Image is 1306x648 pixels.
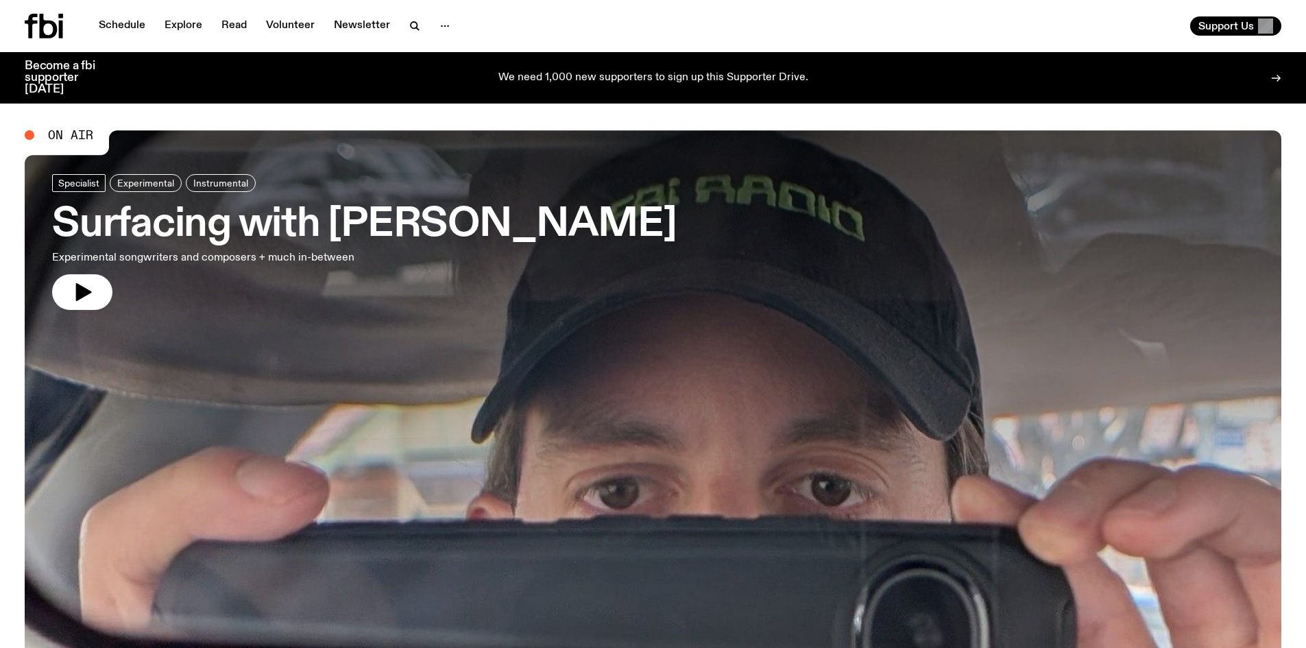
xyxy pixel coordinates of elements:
span: On Air [48,129,93,141]
button: Support Us [1190,16,1281,36]
a: Read [213,16,255,36]
a: Schedule [90,16,154,36]
h3: Become a fbi supporter [DATE] [25,60,112,95]
a: Volunteer [258,16,323,36]
p: We need 1,000 new supporters to sign up this Supporter Drive. [498,72,808,84]
span: Support Us [1198,20,1254,32]
h3: Surfacing with [PERSON_NAME] [52,206,676,244]
p: Experimental songwriters and composers + much in-between [52,250,403,266]
a: Instrumental [186,174,256,192]
span: Experimental [117,178,174,188]
a: Experimental [110,174,182,192]
a: Specialist [52,174,106,192]
a: Surfacing with [PERSON_NAME]Experimental songwriters and composers + much in-between [52,174,676,310]
span: Specialist [58,178,99,188]
a: Newsletter [326,16,398,36]
a: Explore [156,16,210,36]
span: Instrumental [193,178,248,188]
